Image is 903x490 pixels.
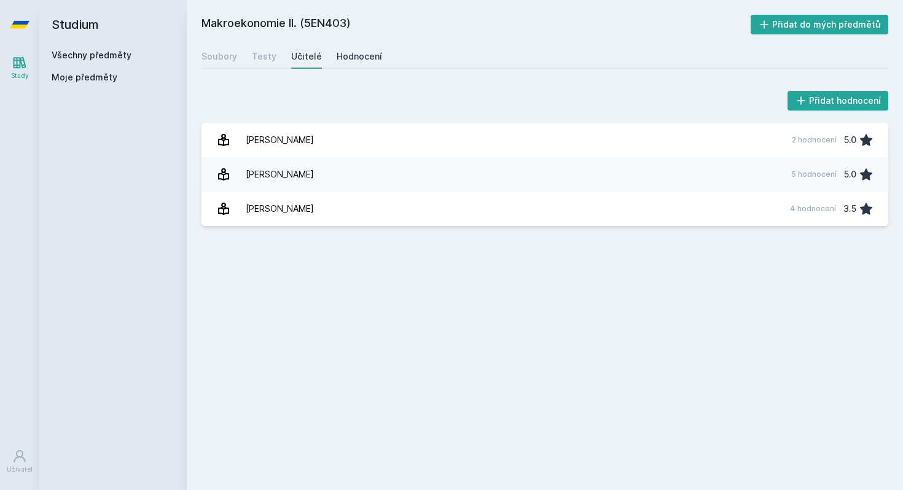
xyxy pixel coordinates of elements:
[7,465,33,474] div: Uživatel
[291,50,322,63] div: Učitelé
[201,192,888,226] a: [PERSON_NAME] 4 hodnocení 3.5
[844,128,856,152] div: 5.0
[2,49,37,87] a: Study
[791,169,837,179] div: 5 hodnocení
[246,128,314,152] div: [PERSON_NAME]
[291,44,322,69] a: Učitelé
[52,71,117,84] span: Moje předměty
[201,123,888,157] a: [PERSON_NAME] 2 hodnocení 5.0
[337,44,382,69] a: Hodnocení
[246,196,314,221] div: [PERSON_NAME]
[52,50,131,60] a: Všechny předměty
[201,50,237,63] div: Soubory
[843,196,856,221] div: 3.5
[788,91,889,111] button: Přidat hodnocení
[790,204,836,214] div: 4 hodnocení
[751,15,889,34] button: Přidat do mých předmětů
[11,71,29,80] div: Study
[201,15,751,34] h2: Makroekonomie II. (5EN403)
[792,135,837,145] div: 2 hodnocení
[201,157,888,192] a: [PERSON_NAME] 5 hodnocení 5.0
[2,443,37,480] a: Uživatel
[201,44,237,69] a: Soubory
[246,162,314,187] div: [PERSON_NAME]
[252,50,276,63] div: Testy
[337,50,382,63] div: Hodnocení
[844,162,856,187] div: 5.0
[252,44,276,69] a: Testy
